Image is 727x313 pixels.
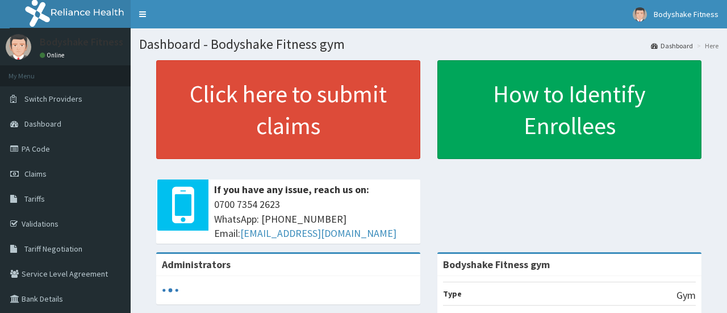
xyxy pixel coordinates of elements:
svg: audio-loading [162,282,179,299]
span: Bodyshake Fitness [654,9,718,19]
a: How to Identify Enrollees [437,60,701,159]
span: Tariff Negotiation [24,244,82,254]
li: Here [694,41,718,51]
a: Dashboard [651,41,693,51]
p: Bodyshake Fitness [40,37,123,47]
a: Online [40,51,67,59]
b: Type [443,289,462,299]
b: Administrators [162,258,231,271]
b: If you have any issue, reach us on: [214,183,369,196]
span: Switch Providers [24,94,82,104]
span: Tariffs [24,194,45,204]
span: 0700 7354 2623 WhatsApp: [PHONE_NUMBER] Email: [214,197,415,241]
strong: Bodyshake Fitness gym [443,258,550,271]
img: User Image [6,34,31,60]
span: Claims [24,169,47,179]
a: [EMAIL_ADDRESS][DOMAIN_NAME] [240,227,396,240]
img: User Image [633,7,647,22]
p: Gym [676,288,696,303]
span: Dashboard [24,119,61,129]
h1: Dashboard - Bodyshake Fitness gym [139,37,718,52]
a: Click here to submit claims [156,60,420,159]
